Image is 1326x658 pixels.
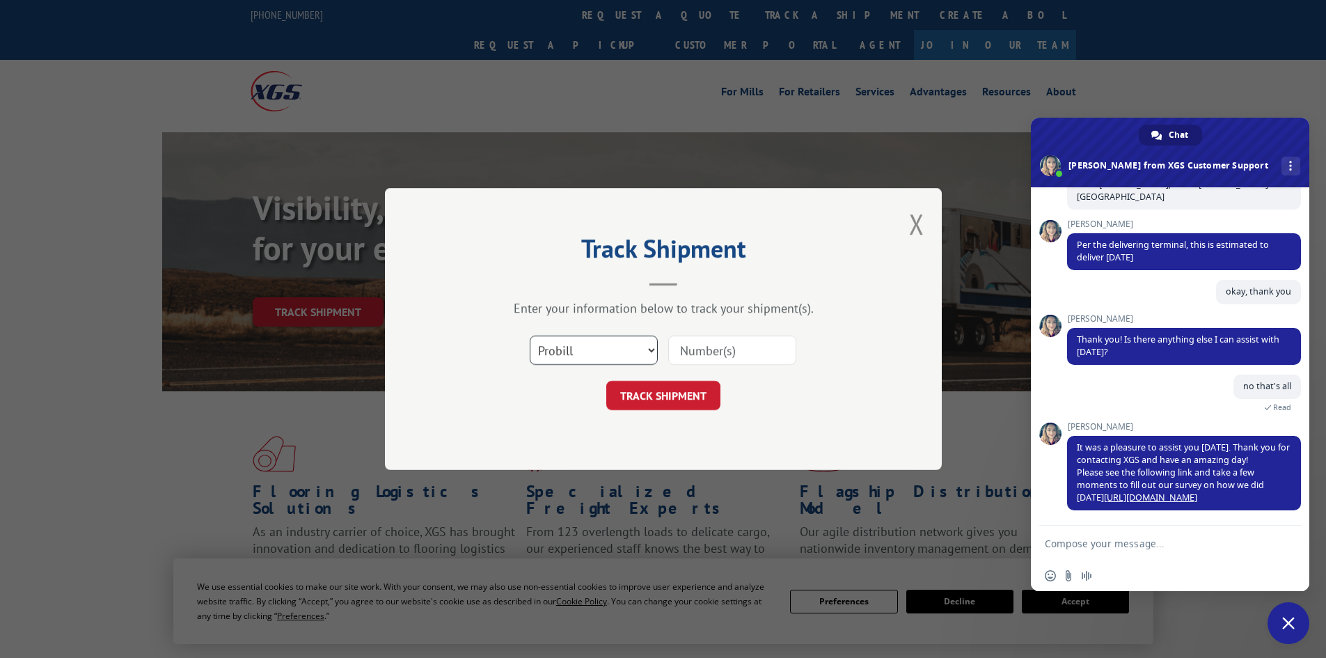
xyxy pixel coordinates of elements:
[1077,441,1290,503] span: It was a pleasure to assist you [DATE]. Thank you for contacting XGS and have an amazing day! Ple...
[1045,526,1268,561] textarea: Compose your message...
[909,205,924,242] button: Close modal
[1067,314,1301,324] span: [PERSON_NAME]
[1063,570,1074,581] span: Send a file
[1243,380,1291,392] span: no that's all
[1268,602,1309,644] a: Close chat
[1139,125,1202,146] a: Chat
[1077,334,1279,358] span: Thank you! Is there anything else I can assist with [DATE]?
[606,381,720,410] button: TRACK SHIPMENT
[1067,219,1301,229] span: [PERSON_NAME]
[1104,492,1197,503] a: [URL][DOMAIN_NAME]
[668,336,796,365] input: Number(s)
[1081,570,1092,581] span: Audio message
[1067,422,1301,432] span: [PERSON_NAME]
[455,239,872,265] h2: Track Shipment
[1226,285,1291,297] span: okay, thank you
[1169,125,1188,146] span: Chat
[455,300,872,316] div: Enter your information below to track your shipment(s).
[1273,402,1291,412] span: Read
[1077,239,1269,263] span: Per the delivering terminal, this is estimated to deliver [DATE]
[1045,570,1056,581] span: Insert an emoji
